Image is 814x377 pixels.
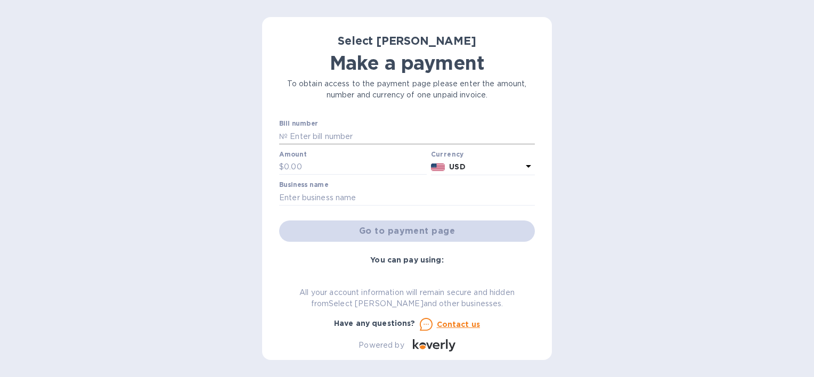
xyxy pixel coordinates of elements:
[279,182,328,188] label: Business name
[449,162,465,171] b: USD
[279,121,318,127] label: Bill number
[279,131,288,142] p: №
[431,150,464,158] b: Currency
[279,78,535,101] p: To obtain access to the payment page please enter the amount, number and currency of one unpaid i...
[279,190,535,206] input: Enter business name
[359,340,404,351] p: Powered by
[279,52,535,74] h1: Make a payment
[370,256,443,264] b: You can pay using:
[431,163,445,171] img: USD
[284,159,427,175] input: 0.00
[279,161,284,173] p: $
[279,287,535,309] p: All your account information will remain secure and hidden from Select [PERSON_NAME] and other bu...
[334,319,416,327] b: Have any questions?
[279,151,306,158] label: Amount
[437,320,481,329] u: Contact us
[288,128,535,144] input: Enter bill number
[338,34,476,47] b: Select [PERSON_NAME]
